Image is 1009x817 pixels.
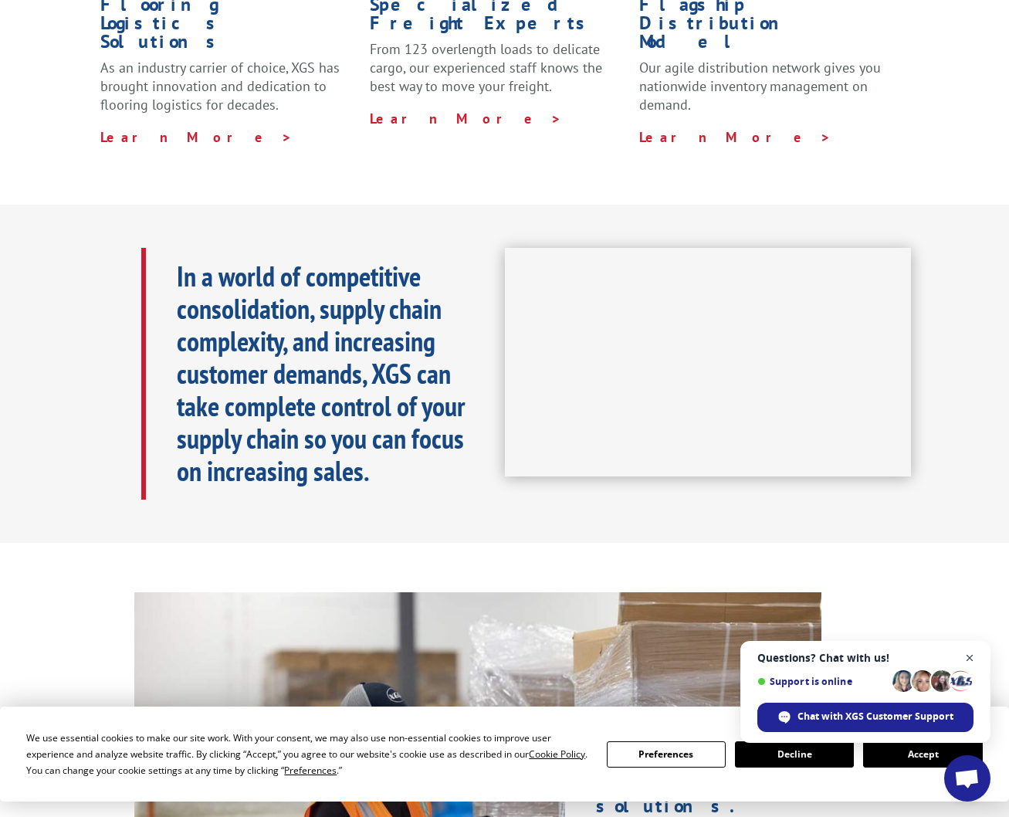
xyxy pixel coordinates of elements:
[370,110,562,127] a: Learn More >
[284,764,337,777] span: Preferences
[757,703,973,732] span: Chat with XGS Customer Support
[735,741,854,768] button: Decline
[100,59,340,114] span: As an industry carrier of choice, XGS has brought innovation and dedication to flooring logistics...
[944,755,990,802] a: Open chat
[639,128,831,146] a: Learn More >
[639,59,881,114] span: Our agile distribution network gives you nationwide inventory management on demand.
[797,710,953,724] span: Chat with XGS Customer Support
[100,128,293,146] a: Learn More >
[757,676,887,687] span: Support is online
[505,248,912,476] iframe: XGS Logistics Solutions
[607,741,726,768] button: Preferences
[370,40,628,109] p: From 123 overlength loads to delicate cargo, our experienced staff knows the best way to move you...
[863,741,982,768] button: Accept
[177,258,466,489] b: In a world of competitive consolidation, supply chain complexity, and increasing customer demands...
[26,730,587,778] div: We use essential cookies to make our site work. With your consent, we may also use non-essential ...
[529,748,585,761] span: Cookie Policy
[757,652,973,664] span: Questions? Chat with us!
